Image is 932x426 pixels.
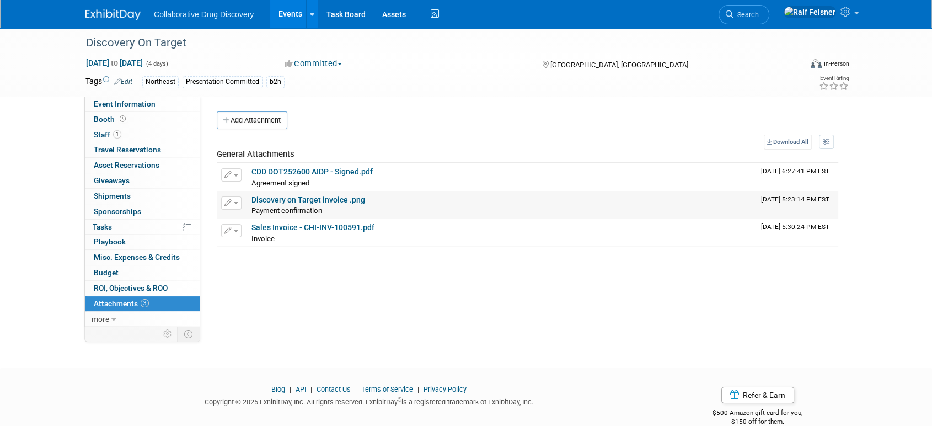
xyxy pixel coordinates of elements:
[784,6,836,18] img: Ralf Felsner
[94,115,128,124] span: Booth
[757,163,838,191] td: Upload Timestamp
[736,57,849,74] div: Event Format
[217,149,294,159] span: General Attachments
[85,220,200,235] a: Tasks
[251,235,275,243] span: Invoice
[757,191,838,219] td: Upload Timestamp
[82,33,784,53] div: Discovery On Target
[94,237,126,246] span: Playbook
[85,235,200,249] a: Playbook
[308,385,315,393] span: |
[415,385,422,393] span: |
[92,315,109,323] span: more
[94,299,149,308] span: Attachments
[145,60,168,67] span: (4 days)
[85,204,200,219] a: Sponsorships
[761,223,829,231] span: Upload Timestamp
[764,135,812,150] a: Download All
[114,78,132,86] a: Edit
[761,167,829,175] span: Upload Timestamp
[141,299,149,307] span: 3
[823,60,849,68] div: In-Person
[251,167,373,176] a: CDD DOT252600 AIDP - Signed.pdf
[85,173,200,188] a: Giveaways
[217,111,287,129] button: Add Attachment
[94,284,168,292] span: ROI, Objectives & ROO
[85,142,200,157] a: Travel Reservations
[271,385,285,393] a: Blog
[158,327,178,341] td: Personalize Event Tab Strip
[94,207,141,216] span: Sponsorships
[251,179,309,187] span: Agreement signed
[819,76,849,81] div: Event Rating
[94,99,156,108] span: Event Information
[93,222,112,231] span: Tasks
[719,5,769,24] a: Search
[142,76,179,88] div: Northeast
[550,61,688,69] span: [GEOGRAPHIC_DATA], [GEOGRAPHIC_DATA]
[761,195,829,203] span: Upload Timestamp
[317,385,351,393] a: Contact Us
[85,76,132,88] td: Tags
[94,145,161,154] span: Travel Reservations
[287,385,294,393] span: |
[85,9,141,20] img: ExhibitDay
[183,76,263,88] div: Presentation Committed
[85,189,200,204] a: Shipments
[117,115,128,123] span: Booth not reserved yet
[281,58,346,70] button: Committed
[296,385,306,393] a: API
[811,59,822,68] img: Format-Inperson.png
[94,161,159,169] span: Asset Reservations
[361,385,413,393] a: Terms of Service
[721,387,794,403] a: Refer & Earn
[85,127,200,142] a: Staff1
[251,195,365,204] a: Discovery on Target invoice .png
[85,281,200,296] a: ROI, Objectives & ROO
[85,158,200,173] a: Asset Reservations
[94,130,121,139] span: Staff
[94,176,130,185] span: Giveaways
[85,296,200,311] a: Attachments3
[424,385,467,393] a: Privacy Policy
[94,268,119,277] span: Budget
[757,219,838,247] td: Upload Timestamp
[251,206,322,215] span: Payment confirmation
[178,327,200,341] td: Toggle Event Tabs
[352,385,360,393] span: |
[109,58,120,67] span: to
[94,253,180,262] span: Misc. Expenses & Credits
[398,397,401,403] sup: ®
[154,10,254,19] span: Collaborative Drug Discovery
[85,265,200,280] a: Budget
[85,250,200,265] a: Misc. Expenses & Credits
[85,112,200,127] a: Booth
[94,191,131,200] span: Shipments
[251,223,374,232] a: Sales Invoice - CHI-INV-100591.pdf
[85,312,200,327] a: more
[266,76,285,88] div: b2h
[733,10,759,19] span: Search
[85,97,200,111] a: Event Information
[85,395,652,407] div: Copyright © 2025 ExhibitDay, Inc. All rights reserved. ExhibitDay is a registered trademark of Ex...
[113,130,121,139] span: 1
[85,58,143,68] span: [DATE] [DATE]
